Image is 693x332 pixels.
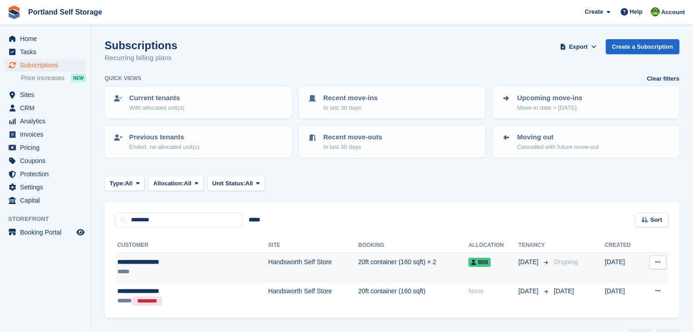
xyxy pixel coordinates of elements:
span: Help [630,7,643,16]
span: All [125,179,133,188]
span: CRM [20,102,75,114]
a: menu [5,226,86,239]
h1: Subscriptions [105,39,177,51]
a: Portland Self Storage [25,5,106,20]
th: Customer [115,238,268,253]
p: Current tenants [129,93,184,103]
a: menu [5,128,86,141]
span: Sites [20,88,75,101]
a: Preview store [75,227,86,238]
img: Sue Wolfendale [651,7,660,16]
span: Booking Portal [20,226,75,239]
span: All [246,179,253,188]
p: In last 30 days [323,103,378,112]
span: Allocation: [153,179,184,188]
th: Site [268,238,358,253]
th: Allocation [468,238,518,253]
a: menu [5,46,86,58]
span: Create [585,7,603,16]
a: Price increases NEW [21,73,86,83]
td: Handsworth Self Store [268,281,358,310]
td: Handsworth Self Store [268,253,358,282]
span: Sort [650,215,662,225]
span: Settings [20,181,75,194]
button: Type: All [105,176,145,191]
span: [DATE] [518,257,540,267]
p: Move-in date > [DATE] [517,103,582,112]
a: Moving out Cancelled with future move-out [493,127,678,157]
p: In last 30 days [323,143,382,152]
h6: Quick views [105,74,141,82]
a: Upcoming move-ins Move-in date > [DATE] [493,87,678,117]
span: B09 [468,258,491,267]
a: menu [5,102,86,114]
p: With allocated unit(s) [129,103,184,112]
a: menu [5,168,86,180]
span: Unit Status: [212,179,246,188]
a: menu [5,154,86,167]
p: Cancelled with future move-out [517,143,598,152]
span: Capital [20,194,75,207]
span: Home [20,32,75,45]
span: Tasks [20,46,75,58]
span: All [184,179,191,188]
td: 20ft container (160 sqft) [358,281,468,310]
a: menu [5,59,86,72]
span: Invoices [20,128,75,141]
a: Recent move-outs In last 30 days [300,127,485,157]
span: [DATE] [518,286,540,296]
button: Unit Status: All [207,176,265,191]
a: Previous tenants Ended, no allocated unit(s) [105,127,291,157]
a: menu [5,115,86,128]
span: Protection [20,168,75,180]
span: [DATE] [554,287,574,295]
div: NEW [71,73,86,82]
a: menu [5,181,86,194]
a: Recent move-ins In last 30 days [300,87,485,117]
div: None [468,286,518,296]
td: [DATE] [605,253,642,282]
td: 20ft container (160 sqft) × 2 [358,253,468,282]
p: Previous tenants [129,132,200,143]
p: Moving out [517,132,598,143]
button: Export [558,39,598,54]
td: [DATE] [605,281,642,310]
p: Recent move-ins [323,93,378,103]
a: Create a Subscription [606,39,679,54]
span: Price increases [21,74,65,82]
a: menu [5,88,86,101]
th: Created [605,238,642,253]
span: Coupons [20,154,75,167]
a: Current tenants With allocated unit(s) [105,87,291,117]
p: Recurring billing plans [105,53,177,63]
span: Storefront [8,215,90,224]
img: stora-icon-8386f47178a22dfd0bd8f6a31ec36ba5ce8667c1dd55bd0f319d3a0aa187defe.svg [7,5,21,19]
a: menu [5,141,86,154]
a: menu [5,32,86,45]
span: Subscriptions [20,59,75,72]
span: Analytics [20,115,75,128]
th: Booking [358,238,468,253]
button: Allocation: All [148,176,204,191]
span: Ongoing [554,258,578,266]
span: Pricing [20,141,75,154]
a: menu [5,194,86,207]
span: Account [661,8,685,17]
p: Recent move-outs [323,132,382,143]
th: Tenancy [518,238,550,253]
p: Ended, no allocated unit(s) [129,143,200,152]
span: Export [569,42,588,51]
a: Clear filters [647,74,679,83]
span: Type: [110,179,125,188]
p: Upcoming move-ins [517,93,582,103]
